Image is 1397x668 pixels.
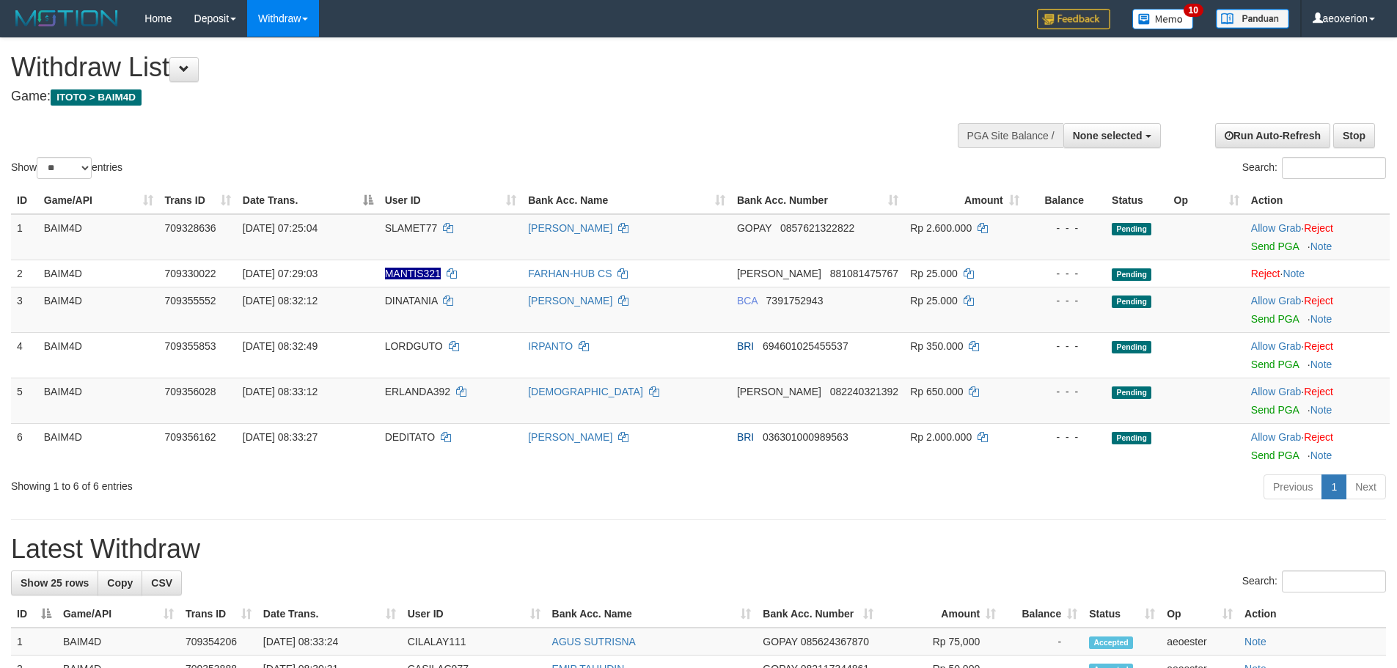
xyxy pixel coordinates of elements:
[11,53,917,82] h1: Withdraw List
[1321,474,1346,499] a: 1
[11,423,38,469] td: 6
[1245,260,1390,287] td: ·
[257,601,402,628] th: Date Trans.: activate to sort column ascending
[1304,431,1333,443] a: Reject
[1031,384,1100,399] div: - - -
[910,268,958,279] span: Rp 25.000
[1112,268,1151,281] span: Pending
[1112,341,1151,353] span: Pending
[1251,340,1301,352] a: Allow Grab
[763,340,848,352] span: Copy 694601025455537 to clipboard
[1251,313,1299,325] a: Send PGA
[11,570,98,595] a: Show 25 rows
[180,628,257,656] td: 709354206
[165,431,216,443] span: 709356162
[1242,570,1386,592] label: Search:
[165,386,216,397] span: 709356028
[38,332,159,378] td: BAIM4D
[243,295,318,307] span: [DATE] 08:32:12
[11,157,122,179] label: Show entries
[1168,187,1245,214] th: Op: activate to sort column ascending
[1245,423,1390,469] td: ·
[1264,474,1322,499] a: Previous
[11,628,57,656] td: 1
[1251,431,1301,443] a: Allow Grab
[1251,386,1301,397] a: Allow Grab
[1063,123,1161,148] button: None selected
[11,535,1386,564] h1: Latest Withdraw
[1245,332,1390,378] td: ·
[910,340,963,352] span: Rp 350.000
[1282,157,1386,179] input: Search:
[385,340,443,352] span: LORDGUTO
[1304,386,1333,397] a: Reject
[1251,222,1304,234] span: ·
[51,89,142,106] span: ITOTO > BAIM4D
[11,187,38,214] th: ID
[243,431,318,443] span: [DATE] 08:33:27
[1031,293,1100,308] div: - - -
[1031,430,1100,444] div: - - -
[1251,449,1299,461] a: Send PGA
[1112,296,1151,308] span: Pending
[528,431,612,443] a: [PERSON_NAME]
[151,577,172,589] span: CSV
[1251,431,1304,443] span: ·
[38,378,159,423] td: BAIM4D
[910,386,963,397] span: Rp 650.000
[546,601,758,628] th: Bank Acc. Name: activate to sort column ascending
[1161,628,1239,656] td: aeoester
[1310,449,1332,461] a: Note
[1251,404,1299,416] a: Send PGA
[1310,313,1332,325] a: Note
[1304,222,1333,234] a: Reject
[879,628,1002,656] td: Rp 75,000
[737,222,771,234] span: GOPAY
[1251,359,1299,370] a: Send PGA
[11,214,38,260] td: 1
[180,601,257,628] th: Trans ID: activate to sort column ascending
[1031,266,1100,281] div: - - -
[385,431,435,443] span: DEDITATO
[1112,223,1151,235] span: Pending
[1037,9,1110,29] img: Feedback.jpg
[1251,295,1304,307] span: ·
[243,340,318,352] span: [DATE] 08:32:49
[1251,222,1301,234] a: Allow Grab
[1242,157,1386,179] label: Search:
[1304,340,1333,352] a: Reject
[1346,474,1386,499] a: Next
[385,295,438,307] span: DINATANIA
[1245,214,1390,260] td: ·
[11,260,38,287] td: 2
[1031,221,1100,235] div: - - -
[731,187,904,214] th: Bank Acc. Number: activate to sort column ascending
[763,431,848,443] span: Copy 036301000989563 to clipboard
[385,386,451,397] span: ERLANDA392
[237,187,379,214] th: Date Trans.: activate to sort column descending
[757,601,879,628] th: Bank Acc. Number: activate to sort column ascending
[528,340,573,352] a: IRPANTO
[11,287,38,332] td: 3
[107,577,133,589] span: Copy
[38,187,159,214] th: Game/API: activate to sort column ascending
[1283,268,1305,279] a: Note
[11,473,571,493] div: Showing 1 to 6 of 6 entries
[528,295,612,307] a: [PERSON_NAME]
[243,386,318,397] span: [DATE] 08:33:12
[21,577,89,589] span: Show 25 rows
[552,636,636,647] a: AGUS SUTRISNA
[1251,241,1299,252] a: Send PGA
[385,222,438,234] span: SLAMET77
[1310,359,1332,370] a: Note
[38,423,159,469] td: BAIM4D
[910,295,958,307] span: Rp 25.000
[1245,287,1390,332] td: ·
[165,295,216,307] span: 709355552
[1132,9,1194,29] img: Button%20Memo.svg
[958,123,1063,148] div: PGA Site Balance /
[528,386,643,397] a: [DEMOGRAPHIC_DATA]
[165,340,216,352] span: 709355853
[528,222,612,234] a: [PERSON_NAME]
[737,340,754,352] span: BRI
